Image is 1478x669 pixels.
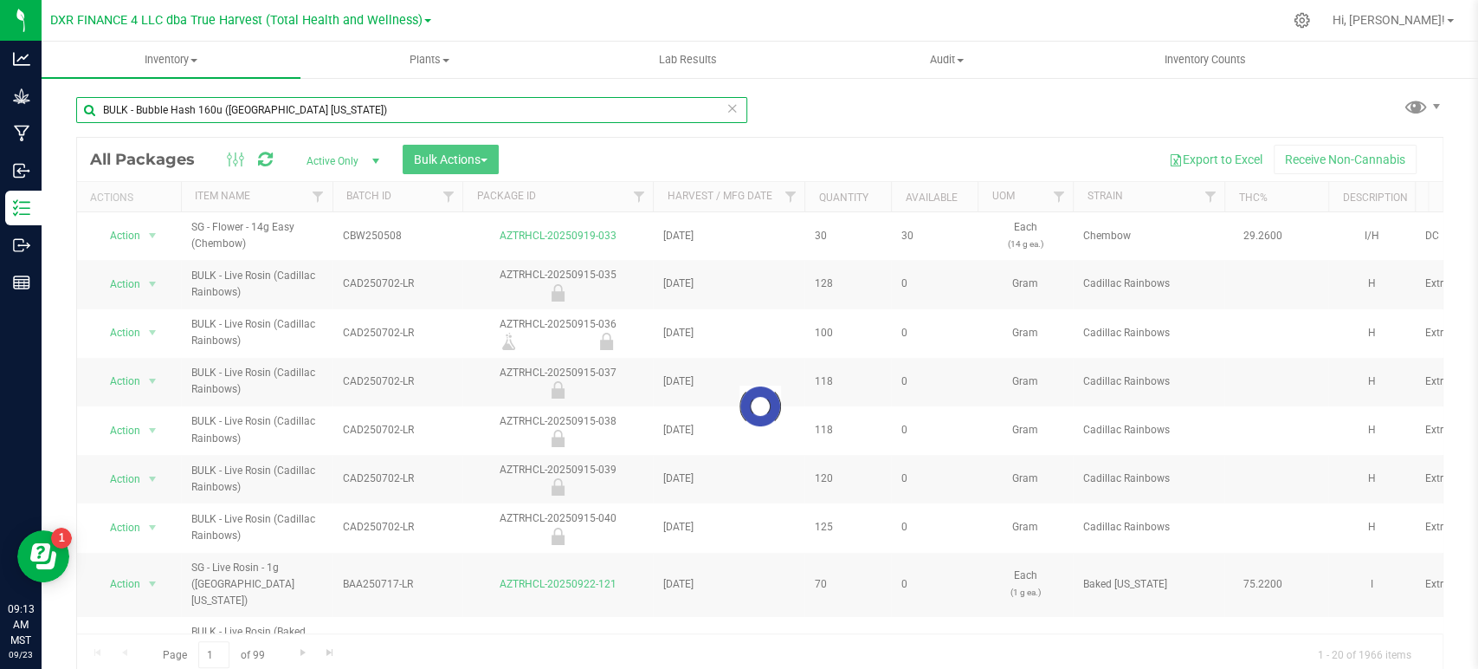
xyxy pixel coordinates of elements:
[17,530,69,582] iframe: Resource center
[558,42,817,78] a: Lab Results
[726,97,739,120] span: Clear
[13,50,30,68] inline-svg: Analytics
[13,88,30,105] inline-svg: Grow
[51,528,72,549] iframe: Resource center unread badge
[1333,13,1445,27] span: Hi, [PERSON_NAME]!
[1075,42,1334,78] a: Inventory Counts
[817,42,1076,78] a: Audit
[1291,12,1313,29] div: Manage settings
[13,125,30,142] inline-svg: Manufacturing
[13,274,30,291] inline-svg: Reports
[13,237,30,254] inline-svg: Outbound
[300,42,559,78] a: Plants
[76,97,747,123] input: Search Package ID, Item Name, SKU, Lot or Part Number...
[818,52,1075,68] span: Audit
[8,648,34,661] p: 09/23
[13,162,30,179] inline-svg: Inbound
[301,52,558,68] span: Plants
[1141,52,1269,68] span: Inventory Counts
[50,13,423,28] span: DXR FINANCE 4 LLC dba True Harvest (Total Health and Wellness)
[8,601,34,648] p: 09:13 AM MST
[636,52,740,68] span: Lab Results
[42,42,300,78] a: Inventory
[42,52,300,68] span: Inventory
[13,199,30,217] inline-svg: Inventory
